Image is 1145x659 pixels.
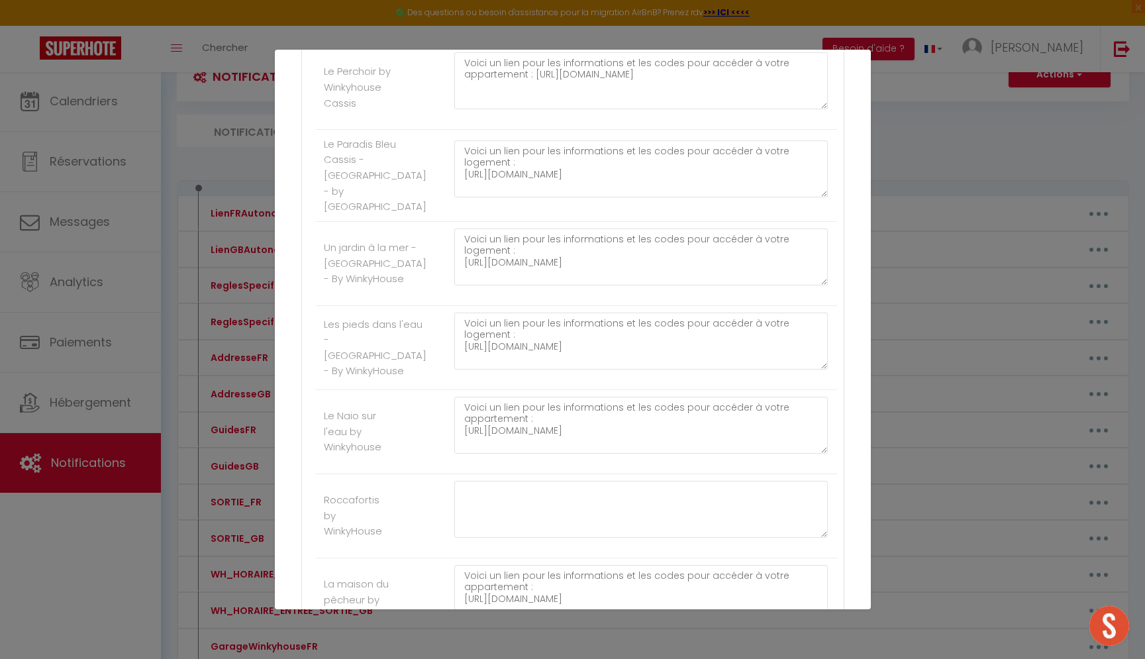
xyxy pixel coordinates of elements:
label: Le Paradis Bleu Cassis - [GEOGRAPHIC_DATA] - by [GEOGRAPHIC_DATA] [324,136,426,215]
label: Roccafortis by WinkyHouse [324,492,393,539]
label: La maison du pêcheur by Winkyhouse [324,576,393,623]
label: Un jardin à la mer - [GEOGRAPHIC_DATA] - By WinkyHouse [324,240,426,287]
label: Le Perchoir by Winkyhouse Cassis [324,64,393,111]
div: Ouvrir le chat [1089,606,1129,646]
label: Le Naio sur l'eau by Winkyhouse [324,408,393,455]
label: Les pieds dans l'eau - [GEOGRAPHIC_DATA] - By WinkyHouse [324,317,426,379]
